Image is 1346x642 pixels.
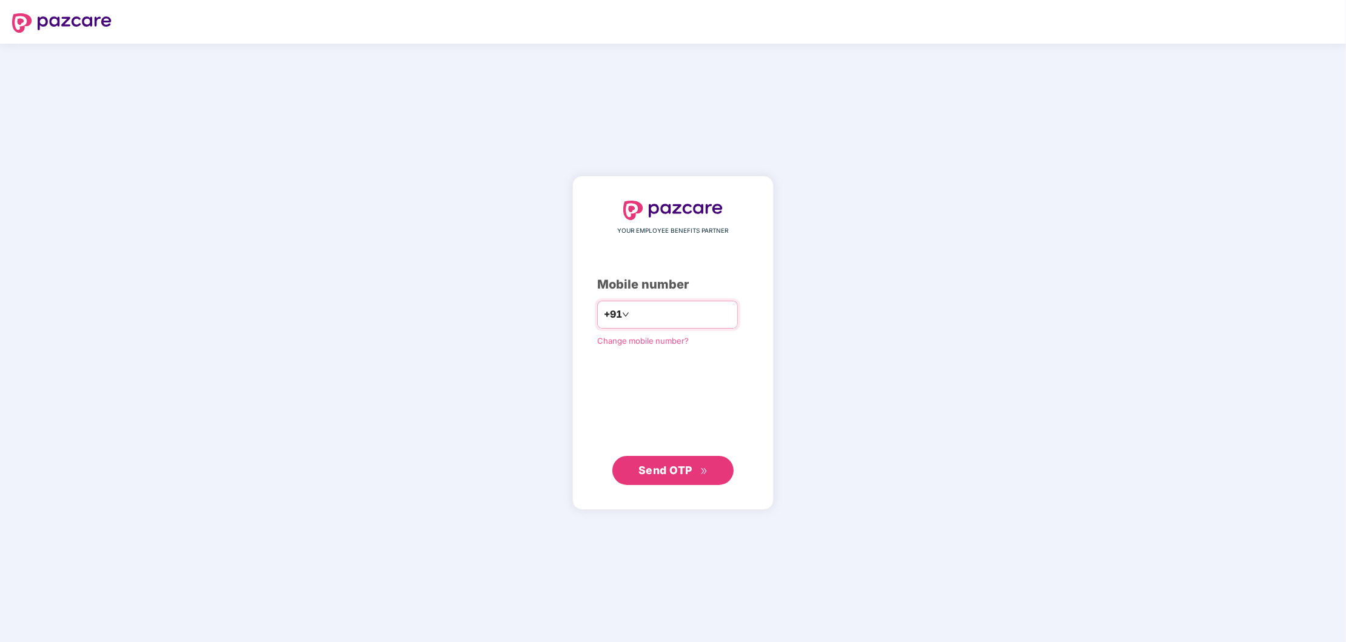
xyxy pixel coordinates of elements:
a: Change mobile number? [597,336,689,346]
span: Send OTP [638,464,692,476]
span: YOUR EMPLOYEE BENEFITS PARTNER [618,226,729,236]
span: double-right [700,467,708,475]
img: logo [12,13,112,33]
img: logo [623,201,723,220]
span: down [622,311,629,318]
div: Mobile number [597,275,749,294]
span: +91 [604,307,622,322]
button: Send OTPdouble-right [612,456,734,485]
